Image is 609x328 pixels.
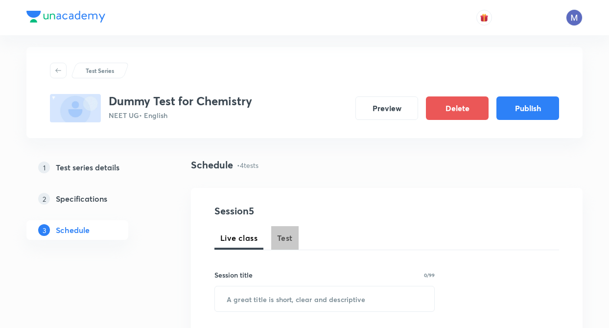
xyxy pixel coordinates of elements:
[26,11,105,25] a: Company Logo
[214,270,253,280] h6: Session title
[476,10,492,25] button: avatar
[566,9,583,26] img: Mangilal Choudhary
[109,110,252,120] p: NEET UG • English
[426,96,489,120] button: Delete
[50,94,101,122] img: fallback-thumbnail.png
[220,232,258,244] span: Live class
[26,189,160,209] a: 2Specifications
[38,162,50,173] p: 1
[496,96,559,120] button: Publish
[56,193,107,205] h5: Specifications
[38,224,50,236] p: 3
[424,273,435,278] p: 0/99
[56,224,90,236] h5: Schedule
[38,193,50,205] p: 2
[86,66,114,75] p: Test Series
[355,96,418,120] button: Preview
[26,11,105,23] img: Company Logo
[237,160,258,170] p: • 4 tests
[109,94,252,108] h3: Dummy Test for Chemistry
[277,232,293,244] span: Test
[56,162,119,173] h5: Test series details
[191,158,233,172] h4: Schedule
[480,13,489,22] img: avatar
[215,286,434,311] input: A great title is short, clear and descriptive
[214,204,393,218] h4: Session 5
[26,158,160,177] a: 1Test series details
